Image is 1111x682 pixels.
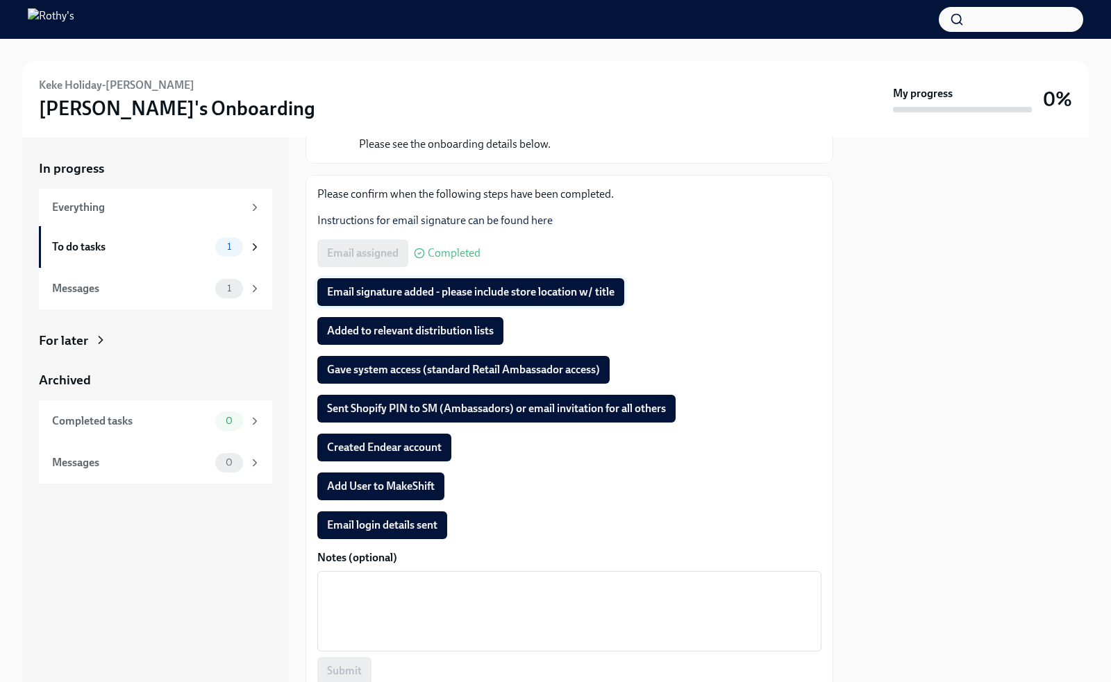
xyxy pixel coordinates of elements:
[39,268,272,309] a: Messages1
[52,414,210,429] div: Completed tasks
[217,416,241,426] span: 0
[317,187,821,202] p: Please confirm when the following steps have been completed.
[327,285,615,299] span: Email signature added - please include store location w/ title
[39,442,272,484] a: Messages0
[39,332,272,350] a: For later
[1043,87,1072,112] h3: 0%
[219,241,240,252] span: 1
[39,78,194,93] h6: Keke Holiday-[PERSON_NAME]
[317,511,447,539] button: Email login details sent
[39,189,272,226] a: Everything
[317,472,444,500] button: Add User to MakeShift
[317,278,624,306] button: Email signature added - please include store location w/ title
[893,86,953,101] strong: My progress
[327,479,435,493] span: Add User to MakeShift
[52,239,210,255] div: To do tasks
[39,160,272,178] a: In progress
[317,317,503,345] button: Added to relevant distribution lists
[317,550,821,565] label: Notes (optional)
[39,332,88,350] div: For later
[327,518,437,532] span: Email login details sent
[52,200,243,215] div: Everything
[28,8,74,31] img: Rothy's
[317,434,451,461] button: Created Endear account
[39,96,315,121] h3: [PERSON_NAME]'s Onboarding
[317,395,676,423] button: Sent Shopify PIN to SM (Ambassadors) or email invitation for all others
[327,324,494,338] span: Added to relevant distribution lists
[39,400,272,442] a: Completed tasks0
[52,455,210,470] div: Messages
[217,457,241,468] span: 0
[317,356,610,384] button: Gave system access (standard Retail Ambassador access)
[219,283,240,293] span: 1
[52,281,210,296] div: Messages
[39,226,272,268] a: To do tasks1
[39,371,272,389] a: Archived
[327,363,600,377] span: Gave system access (standard Retail Ambassador access)
[317,214,553,227] a: Instructions for email signature can be found here
[428,248,481,259] span: Completed
[327,402,666,416] span: Sent Shopify PIN to SM (Ambassadors) or email invitation for all others
[327,441,442,454] span: Created Endear account
[359,137,551,152] p: Please see the onboarding details below.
